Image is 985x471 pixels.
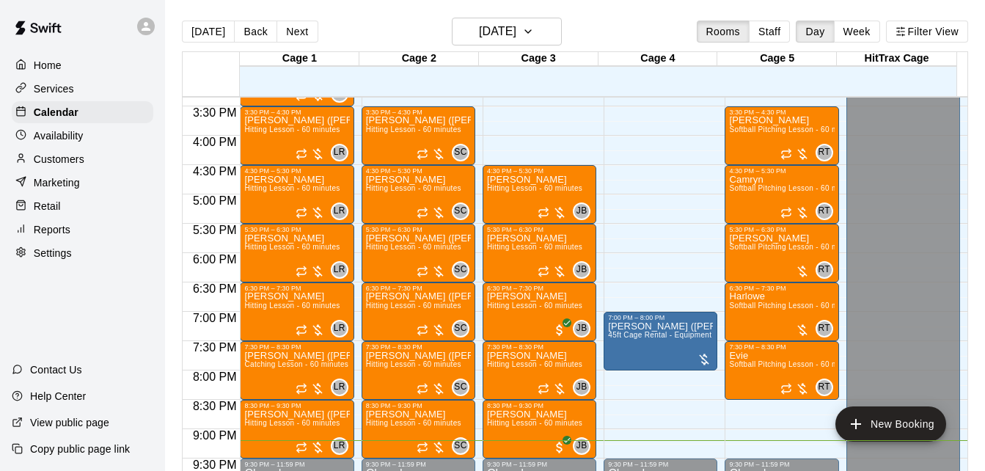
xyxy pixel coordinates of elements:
span: Santiago Chirino [458,379,469,396]
span: LR [334,204,345,219]
span: Softball Pitching Lesson - 60 minutes [729,243,859,251]
span: Softball Pitching Lesson - 60 minutes [729,184,859,192]
span: 9:30 PM [189,459,241,471]
span: SC [454,145,466,160]
div: 5:30 PM – 6:30 PM: Ellie [725,224,838,282]
p: Reports [34,222,70,237]
div: 6:30 PM – 7:30 PM: Hitting Lesson - 60 minutes [362,282,475,341]
span: Hitting Lesson - 60 minutes [366,360,461,368]
div: 7:30 PM – 8:30 PM: Hitting Lesson - 60 minutes [362,341,475,400]
div: 5:30 PM – 6:30 PM: Hitting Lesson - 60 minutes [362,224,475,282]
div: Raychel Trocki [816,202,833,220]
div: 3:30 PM – 4:30 PM: Hitting Lesson - 60 minutes [362,106,475,165]
div: Santiago Chirino [452,379,469,396]
span: JB [576,263,587,277]
div: Santiago Chirino [452,202,469,220]
div: 6:30 PM – 7:30 PM [366,285,471,292]
div: Santiago Chirino [452,144,469,161]
div: 8:30 PM – 9:30 PM [244,402,349,409]
div: Jose Bermudez [573,320,590,337]
span: Santiago Chirino [458,144,469,161]
span: Hitting Lesson - 60 minutes [366,125,461,134]
div: 5:30 PM – 6:30 PM: Hitting Lesson - 60 minutes [240,224,354,282]
div: Availability [12,125,153,147]
span: JB [576,380,587,395]
button: Rooms [697,21,750,43]
span: Jose Bermudez [579,379,590,396]
div: 6:30 PM – 7:30 PM [487,285,592,292]
span: JB [576,321,587,336]
div: Raychel Trocki [816,320,833,337]
p: Settings [34,246,72,260]
a: Settings [12,242,153,264]
span: LR [334,380,345,395]
span: Leo Rojas [337,379,348,396]
span: Recurring event [538,383,549,395]
div: 7:30 PM – 8:30 PM [487,343,592,351]
div: 4:30 PM – 5:30 PM: Hitting Lesson - 60 minutes [240,165,354,224]
button: [DATE] [182,21,235,43]
span: Jose Bermudez [579,202,590,220]
span: RT [818,204,830,219]
span: Hitting Lesson - 60 minutes [487,184,582,192]
span: SC [454,380,466,395]
div: Raychel Trocki [816,144,833,161]
div: 9:30 PM – 11:59 PM [366,461,471,468]
div: 5:30 PM – 6:30 PM: Hitting Lesson - 60 minutes [483,224,596,282]
div: 7:30 PM – 8:30 PM: Hitting Lesson - 60 minutes [483,341,596,400]
span: Leo Rojas [337,320,348,337]
span: Hitting Lesson - 60 minutes [244,302,340,310]
div: Raychel Trocki [816,261,833,279]
span: Raychel Trocki [821,379,833,396]
div: 9:30 PM – 11:59 PM [487,461,592,468]
a: Home [12,54,153,76]
span: Recurring event [296,383,307,395]
div: HitTrax Cage [837,52,956,66]
a: Marketing [12,172,153,194]
span: 7:30 PM [189,341,241,354]
p: Customers [34,152,84,167]
button: Filter View [886,21,968,43]
div: Santiago Chirino [452,261,469,279]
div: Jose Bermudez [573,379,590,396]
div: Services [12,78,153,100]
div: Leo Rojas [331,437,348,455]
div: 3:30 PM – 4:30 PM: Hitting Lesson - 60 minutes [240,106,354,165]
span: Leo Rojas [337,261,348,279]
p: Contact Us [30,362,82,377]
button: Next [277,21,318,43]
span: Jose Bermudez [579,261,590,279]
p: View public page [30,415,109,430]
span: Raychel Trocki [821,144,833,161]
span: Recurring event [417,148,428,160]
span: LR [334,321,345,336]
span: Santiago Chirino [458,202,469,220]
div: 3:30 PM – 4:30 PM [244,109,349,116]
div: 5:30 PM – 6:30 PM [244,226,349,233]
div: Cage 2 [359,52,479,66]
span: 4:30 PM [189,165,241,178]
div: Customers [12,148,153,170]
span: Recurring event [417,383,428,395]
span: Raychel Trocki [821,261,833,279]
span: Hitting Lesson - 60 minutes [244,184,340,192]
p: Home [34,58,62,73]
span: Hitting Lesson - 60 minutes [487,419,582,427]
span: 9:00 PM [189,429,241,442]
span: JB [576,204,587,219]
div: 7:30 PM – 8:30 PM [729,343,834,351]
button: add [835,406,946,442]
div: Jose Bermudez [573,437,590,455]
span: Hitting Lesson - 60 minutes [244,243,340,251]
button: Back [234,21,277,43]
span: Hitting Lesson - 60 minutes [366,302,461,310]
h6: [DATE] [479,21,516,42]
span: 6:30 PM [189,282,241,295]
div: 7:00 PM – 8:00 PM [608,314,713,321]
span: Hitting Lesson - 60 minutes [487,302,582,310]
div: Leo Rojas [331,202,348,220]
div: Raychel Trocki [816,379,833,396]
div: 5:30 PM – 6:30 PM [729,226,834,233]
span: LR [334,439,345,453]
div: Calendar [12,101,153,123]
